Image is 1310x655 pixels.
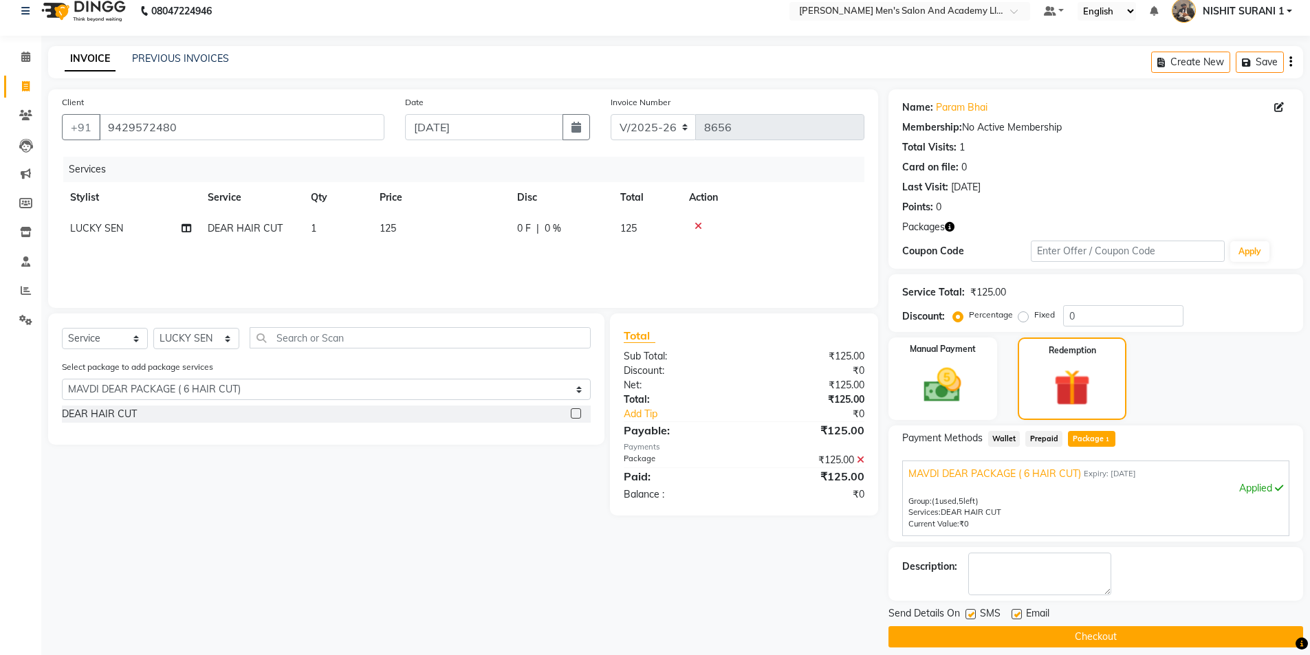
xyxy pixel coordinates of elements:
label: Select package to add package services [62,361,213,373]
span: 1 [1104,436,1111,444]
button: Checkout [888,626,1303,647]
a: PREVIOUS INVOICES [132,52,229,65]
input: Search by Name/Mobile/Email/Code [99,114,384,140]
label: Fixed [1034,309,1055,321]
button: Save [1236,52,1284,73]
label: Redemption [1049,344,1096,357]
span: 1 [311,222,316,234]
a: Param Bhai [936,100,987,115]
th: Price [371,182,509,213]
th: Stylist [62,182,199,213]
th: Disc [509,182,612,213]
div: Membership: [902,120,962,135]
span: Send Details On [888,606,960,623]
span: MAVDI DEAR PACKAGE ( 6 HAIR CUT) [908,467,1081,481]
label: Date [405,96,424,109]
label: Invoice Number [611,96,670,109]
img: _gift.svg [1042,365,1102,410]
th: Total [612,182,681,213]
button: Apply [1230,241,1269,262]
span: 0 F [517,221,531,236]
span: Payment Methods [902,431,983,445]
div: Services [63,157,875,182]
div: Payments [624,441,864,453]
div: ₹125.00 [744,392,875,407]
div: Points: [902,200,933,214]
div: [DATE] [951,180,981,195]
div: ₹125.00 [744,468,875,485]
span: Total [624,329,655,343]
div: Coupon Code [902,244,1031,258]
a: Add Tip [613,407,765,421]
span: 0 % [545,221,561,236]
span: LUCKY SEN [70,222,123,234]
span: SMS [980,606,1001,623]
div: Total Visits: [902,140,957,155]
div: No Active Membership [902,120,1289,135]
label: Client [62,96,84,109]
th: Qty [303,182,371,213]
div: 0 [936,200,941,214]
div: Applied [908,481,1283,496]
a: INVOICE [65,47,116,71]
span: Email [1026,606,1049,623]
div: Card on file: [902,160,959,175]
span: Prepaid [1025,431,1062,447]
input: Enter Offer / Coupon Code [1031,241,1225,262]
div: Balance : [613,487,744,502]
span: ₹0 [959,519,969,529]
th: Service [199,182,303,213]
div: ₹125.00 [970,285,1006,300]
div: Sub Total: [613,349,744,364]
div: Service Total: [902,285,965,300]
div: Discount: [613,364,744,378]
th: Action [681,182,864,213]
span: Group: [908,496,932,506]
div: Package [613,453,744,467]
label: Manual Payment [910,343,976,355]
span: 5 [959,496,963,506]
span: DEAR HAIR CUT [941,507,1001,517]
div: ₹125.00 [744,349,875,364]
label: Percentage [969,309,1013,321]
div: ₹0 [744,364,875,378]
div: Description: [902,559,957,574]
div: Last Visit: [902,180,948,195]
button: +91 [62,114,100,140]
span: Package [1068,431,1115,447]
input: Search or Scan [250,327,591,348]
span: used, left) [932,496,979,506]
span: (1 [932,496,939,506]
div: ₹0 [766,407,875,421]
img: _cash.svg [912,364,973,407]
div: Discount: [902,309,945,324]
div: Total: [613,392,744,407]
span: | [536,221,539,236]
span: 125 [620,222,637,234]
div: 1 [959,140,965,155]
div: ₹125.00 [744,422,875,438]
div: DEAR HAIR CUT [62,407,137,421]
span: Wallet [988,431,1020,447]
div: ₹125.00 [744,378,875,392]
span: Expiry: [DATE] [1084,468,1136,480]
div: ₹0 [744,487,875,502]
span: NISHIT SURANI 1 [1203,4,1284,19]
span: 125 [380,222,396,234]
div: Payable: [613,422,744,438]
span: Packages [902,220,945,234]
span: Current Value: [908,519,959,529]
div: Name: [902,100,933,115]
span: DEAR HAIR CUT [208,222,283,234]
span: Services: [908,507,941,517]
button: Create New [1151,52,1230,73]
div: Net: [613,378,744,392]
div: Paid: [613,468,744,485]
div: ₹125.00 [744,453,875,467]
div: 0 [961,160,967,175]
